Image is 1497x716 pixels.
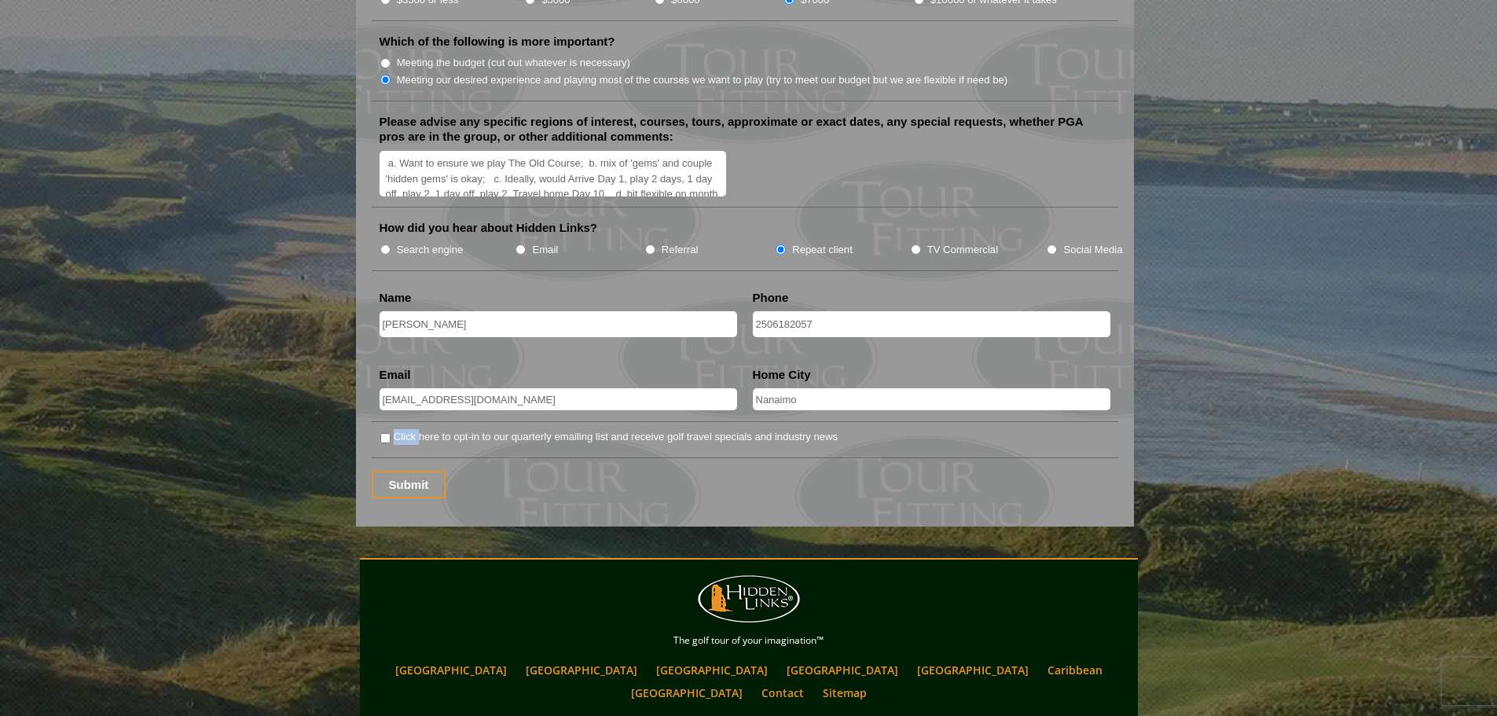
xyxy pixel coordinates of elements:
[623,681,750,704] a: [GEOGRAPHIC_DATA]
[397,55,630,71] label: Meeting the budget (cut out whatever is necessary)
[753,367,811,383] label: Home City
[372,471,446,498] input: Submit
[753,290,789,306] label: Phone
[754,681,812,704] a: Contact
[779,659,906,681] a: [GEOGRAPHIC_DATA]
[648,659,776,681] a: [GEOGRAPHIC_DATA]
[380,34,615,50] label: Which of the following is more important?
[518,659,645,681] a: [GEOGRAPHIC_DATA]
[380,220,598,236] label: How did you hear about Hidden Links?
[397,72,1008,88] label: Meeting our desired experience and playing most of the courses we want to play (try to meet our b...
[380,367,411,383] label: Email
[380,114,1110,145] label: Please advise any specific regions of interest, courses, tours, approximate or exact dates, any s...
[792,242,853,258] label: Repeat client
[380,151,727,197] textarea: a. Want to ensure we play The Old Course; b. mix of 'gems' and couple 'hidden gems' is okay; c. I...
[532,242,558,258] label: Email
[1040,659,1110,681] a: Caribbean
[815,681,875,704] a: Sitemap
[1063,242,1122,258] label: Social Media
[927,242,998,258] label: TV Commercial
[394,429,838,445] label: Click here to opt-in to our quarterly emailing list and receive golf travel specials and industry...
[397,242,464,258] label: Search engine
[380,290,412,306] label: Name
[909,659,1037,681] a: [GEOGRAPHIC_DATA]
[662,242,699,258] label: Referral
[387,659,515,681] a: [GEOGRAPHIC_DATA]
[364,632,1134,649] p: The golf tour of your imagination™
